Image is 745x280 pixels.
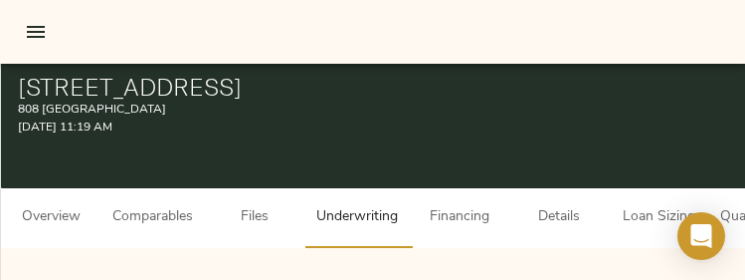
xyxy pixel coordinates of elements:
button: open drawer [12,8,60,56]
span: Files [217,205,292,230]
span: Underwriting [316,205,398,230]
div: Open Intercom Messenger [677,212,725,260]
span: Overview [13,205,89,230]
span: Loan Sizing [621,205,696,230]
span: Comparables [112,205,193,230]
span: Details [521,205,597,230]
span: Financing [422,205,497,230]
